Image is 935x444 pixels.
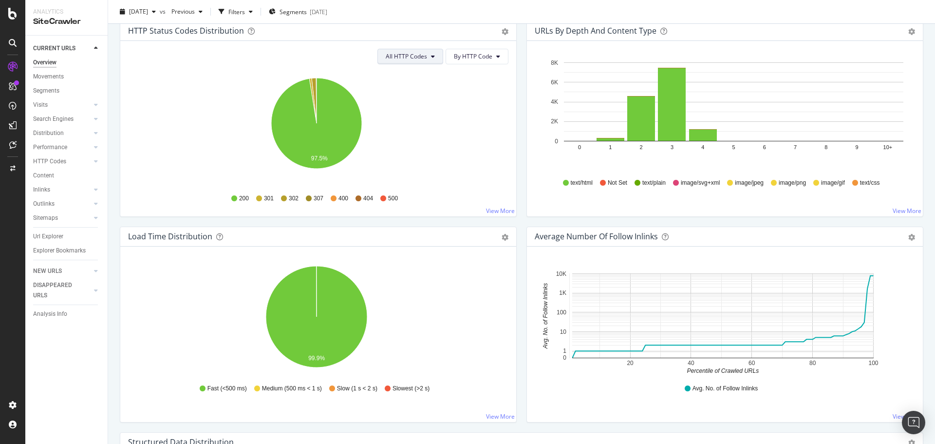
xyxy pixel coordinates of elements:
span: image/svg+xml [681,179,720,187]
text: 8 [824,144,827,150]
a: Analysis Info [33,309,101,319]
div: gear [502,28,508,35]
span: All HTTP Codes [386,52,427,60]
text: 7 [794,144,797,150]
div: [DATE] [310,7,327,16]
span: 302 [289,194,299,203]
svg: A chart. [535,262,912,375]
span: vs [160,7,168,16]
a: Segments [33,86,101,96]
text: 5 [732,144,735,150]
div: Analytics [33,8,100,16]
span: Slowest (>2 s) [393,385,430,393]
span: Avg. No. of Follow Inlinks [692,385,758,393]
text: Percentile of Crawled URLs [687,367,759,374]
span: 400 [338,194,348,203]
svg: A chart. [535,57,912,170]
span: 500 [388,194,398,203]
span: image/gif [821,179,845,187]
text: 8K [551,59,558,66]
text: 0 [578,144,581,150]
svg: A chart. [128,72,505,185]
text: 60 [748,360,755,367]
div: Overview [33,58,56,68]
span: Previous [168,7,195,16]
text: 1 [609,144,612,150]
text: Avg. No. of Follow Inlinks [542,283,549,349]
a: Url Explorer [33,232,101,242]
div: Movements [33,72,64,82]
span: text/css [860,179,880,187]
a: Visits [33,100,91,110]
div: Visits [33,100,48,110]
div: Analysis Info [33,309,67,319]
text: 3 [671,144,673,150]
div: Segments [33,86,59,96]
text: 1K [559,290,566,296]
text: 0 [555,138,558,145]
div: Load Time Distribution [128,232,212,241]
div: Outlinks [33,199,55,209]
div: Open Intercom Messenger [902,411,925,434]
span: Fast (<500 ms) [207,385,247,393]
text: 6K [551,79,558,86]
button: [DATE] [116,4,160,19]
div: Search Engines [33,114,74,124]
span: text/html [571,179,593,187]
div: NEW URLS [33,266,62,276]
div: Average Number of Follow Inlinks [535,232,658,241]
text: 4 [701,144,704,150]
div: gear [908,28,915,35]
text: 10 [560,328,567,335]
a: View More [893,412,921,421]
text: 2 [640,144,643,150]
span: 301 [264,194,274,203]
a: Overview [33,58,101,68]
div: URLs by Depth and Content Type [535,26,656,36]
button: Segments[DATE] [265,4,331,19]
div: Filters [228,7,245,16]
a: Distribution [33,128,91,138]
div: gear [908,234,915,241]
button: Filters [215,4,257,19]
div: Url Explorer [33,232,63,242]
text: 99.9% [308,355,325,362]
span: 200 [239,194,249,203]
span: Not Set [608,179,627,187]
a: Outlinks [33,199,91,209]
a: View More [486,207,515,215]
div: HTTP Status Codes Distribution [128,26,244,36]
a: DISAPPEARED URLS [33,280,91,301]
button: Previous [168,4,206,19]
text: 6 [763,144,766,150]
div: Performance [33,142,67,153]
text: 100 [557,309,566,316]
text: 1 [563,347,566,354]
span: image/png [779,179,806,187]
div: HTTP Codes [33,156,66,167]
text: 4K [551,98,558,105]
span: 404 [363,194,373,203]
text: 0 [563,354,566,361]
div: gear [502,234,508,241]
div: Distribution [33,128,64,138]
a: NEW URLS [33,266,91,276]
span: Medium (500 ms < 1 s) [262,385,322,393]
text: 97.5% [311,155,328,162]
span: By HTTP Code [454,52,492,60]
a: Explorer Bookmarks [33,246,101,256]
svg: A chart. [128,262,505,375]
a: View More [893,207,921,215]
div: CURRENT URLS [33,43,75,54]
a: HTTP Codes [33,156,91,167]
text: 20 [627,360,634,367]
a: Movements [33,72,101,82]
a: Performance [33,142,91,153]
div: Explorer Bookmarks [33,246,86,256]
text: 9 [856,144,859,150]
text: 10K [556,270,566,277]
